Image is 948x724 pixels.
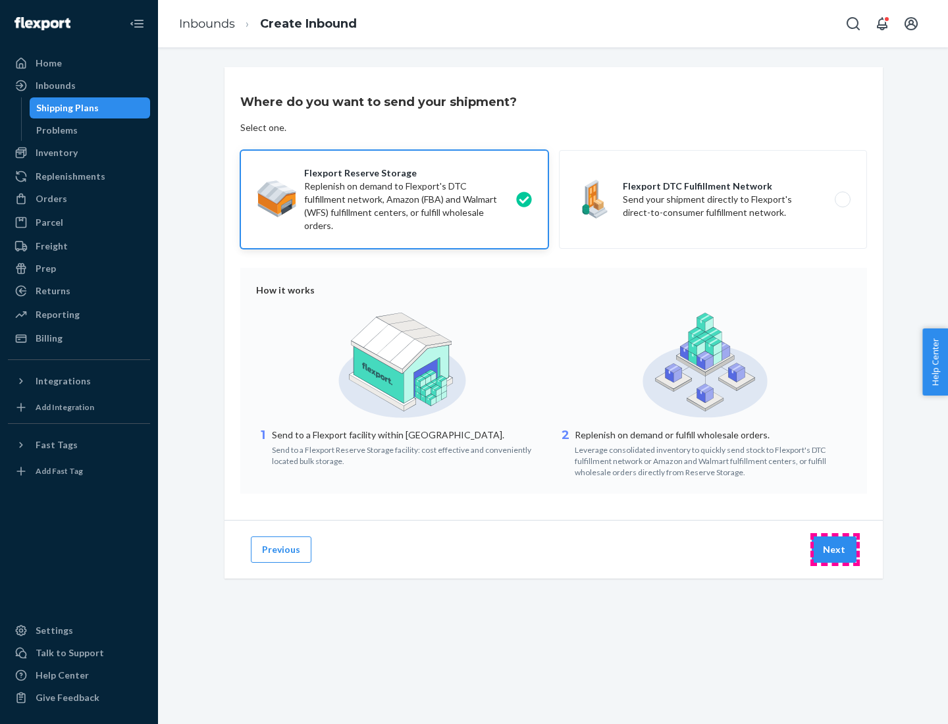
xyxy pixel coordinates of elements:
a: Replenishments [8,166,150,187]
p: Send to a Flexport facility within [GEOGRAPHIC_DATA]. [272,428,548,442]
div: Home [36,57,62,70]
button: Open account menu [898,11,924,37]
a: Billing [8,328,150,349]
div: Select one. [240,121,286,134]
button: Help Center [922,328,948,396]
div: Shipping Plans [36,101,99,115]
a: Talk to Support [8,642,150,663]
div: Fast Tags [36,438,78,452]
a: Returns [8,280,150,301]
a: Freight [8,236,150,257]
div: Replenishments [36,170,105,183]
a: Reporting [8,304,150,325]
div: 1 [256,427,269,467]
div: Add Fast Tag [36,465,83,477]
div: 2 [559,427,572,478]
div: Parcel [36,216,63,229]
div: Integrations [36,375,91,388]
button: Previous [251,536,311,563]
h3: Where do you want to send your shipment? [240,93,517,111]
div: How it works [256,284,851,297]
div: Prep [36,262,56,275]
a: Parcel [8,212,150,233]
div: Orders [36,192,67,205]
a: Add Integration [8,397,150,418]
a: Add Fast Tag [8,461,150,482]
a: Orders [8,188,150,209]
a: Create Inbound [260,16,357,31]
div: Send to a Flexport Reserve Storage facility: cost effective and conveniently located bulk storage. [272,442,548,467]
a: Inventory [8,142,150,163]
a: Shipping Plans [30,97,151,118]
div: Returns [36,284,70,297]
div: Inbounds [36,79,76,92]
button: Open Search Box [840,11,866,37]
button: Next [812,536,856,563]
div: Talk to Support [36,646,104,659]
button: Give Feedback [8,687,150,708]
div: Settings [36,624,73,637]
button: Fast Tags [8,434,150,455]
button: Open notifications [869,11,895,37]
div: Inventory [36,146,78,159]
a: Inbounds [8,75,150,96]
a: Inbounds [179,16,235,31]
div: Add Integration [36,401,94,413]
div: Reporting [36,308,80,321]
div: Give Feedback [36,691,99,704]
a: Problems [30,120,151,141]
a: Help Center [8,665,150,686]
a: Settings [8,620,150,641]
ol: breadcrumbs [169,5,367,43]
div: Leverage consolidated inventory to quickly send stock to Flexport's DTC fulfillment network or Am... [575,442,851,478]
a: Prep [8,258,150,279]
img: Flexport logo [14,17,70,30]
div: Problems [36,124,78,137]
button: Integrations [8,371,150,392]
div: Freight [36,240,68,253]
a: Home [8,53,150,74]
div: Help Center [36,669,89,682]
p: Replenish on demand or fulfill wholesale orders. [575,428,851,442]
div: Billing [36,332,63,345]
button: Close Navigation [124,11,150,37]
